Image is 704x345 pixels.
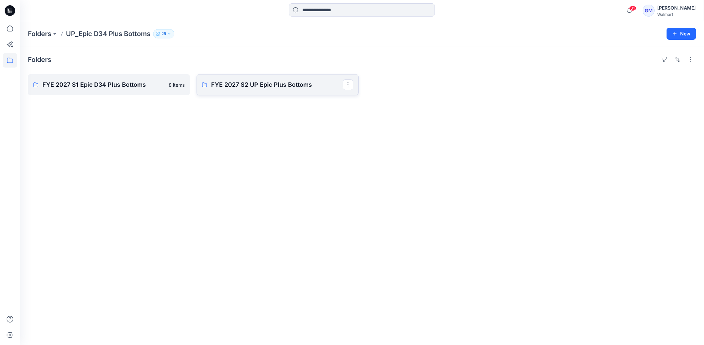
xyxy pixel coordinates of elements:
[28,56,51,64] h4: Folders
[657,4,696,12] div: [PERSON_NAME]
[197,74,359,95] a: FYE 2027 S2 UP Epic Plus Bottoms
[28,74,190,95] a: FYE 2027 S1 Epic D34 Plus Bottoms8 items
[66,29,150,38] p: UP_Epic D34 Plus Bottoms
[153,29,174,38] button: 25
[643,5,655,17] div: GM
[28,29,51,38] a: Folders
[211,80,343,89] p: FYE 2027 S2 UP Epic Plus Bottoms
[42,80,165,89] p: FYE 2027 S1 Epic D34 Plus Bottoms
[169,81,185,88] p: 8 items
[657,12,696,17] div: Walmart
[629,6,636,11] span: 31
[667,28,696,40] button: New
[161,30,166,37] p: 25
